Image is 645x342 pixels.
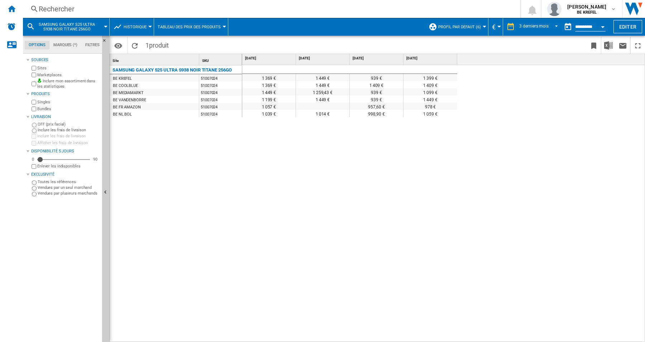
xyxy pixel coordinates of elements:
[149,41,169,49] span: produit
[38,127,99,133] label: Inclure les frais de livraison
[32,107,36,111] input: Bundles
[32,100,36,104] input: Singles
[547,2,562,16] img: profile.jpg
[37,156,90,163] md-slider: Disponibilité
[38,191,99,196] label: Vendues par plusieurs marchands
[561,20,575,34] button: md-calendar
[350,74,403,81] div: 939 €
[32,123,37,127] input: OFF (prix facial)
[405,54,457,63] div: [DATE]
[438,18,484,36] button: Profil par défaut (6)
[297,54,349,63] div: [DATE]
[351,54,403,63] div: [DATE]
[31,148,99,154] div: Disponibilité 5 Jours
[201,54,242,65] div: SKU Sort None
[245,56,294,61] span: [DATE]
[403,81,457,88] div: 1 409 €
[113,89,144,97] div: BE MEDIAMARKT
[296,88,349,96] div: 1 259,43 €
[567,3,606,10] span: [PERSON_NAME]
[38,122,99,127] label: OFF (prix facial)
[403,96,457,103] div: 1 449 €
[353,56,402,61] span: [DATE]
[350,81,403,88] div: 1 409 €
[111,39,125,52] button: Options
[142,37,172,52] span: 1
[37,133,99,139] label: Inclure les frais de livraison
[111,54,199,65] div: Site Sort None
[199,89,242,96] div: 51007024
[429,18,484,36] div: Profil par défaut (6)
[31,114,99,120] div: Livraison
[158,25,221,29] span: Tableau des prix des produits
[199,110,242,117] div: 51007024
[37,140,99,146] label: Afficher les frais de livraison
[38,18,103,36] button: SAMSUNG GALAXY S25 ULTRA S938 NOIR TITANE 256GO
[244,54,296,63] div: [DATE]
[158,18,224,36] button: Tableau des prix des produits
[199,82,242,89] div: 51007024
[296,96,349,103] div: 1 449 €
[601,37,616,54] button: Télécharger au format Excel
[38,22,96,31] span: SAMSUNG GALAXY S25 ULTRA S938 NOIR TITANE 256GO
[492,23,496,31] span: €
[37,163,99,169] label: Enlever les indisponibles
[113,104,141,111] div: BE FR AMAZON
[492,18,499,36] button: €
[406,56,456,61] span: [DATE]
[403,88,457,96] div: 1 099 €
[604,41,613,50] img: excel-24x24.png
[242,110,296,117] div: 1 039 €
[242,88,296,96] div: 1 449 €
[113,82,138,89] div: BE COOLBLUE
[32,66,36,70] input: Sites
[113,75,132,82] div: BE KREFEL
[519,21,561,33] md-select: REPORTS.WIZARD.STEPS.REPORT.STEPS.REPORT_OPTIONS.PERIOD: 3 derniers mois
[296,81,349,88] div: 1 449 €
[37,78,42,83] img: mysite-bg-18x18.png
[111,54,199,65] div: Sort None
[199,96,242,103] div: 51007024
[38,179,99,185] label: Toutes les références
[113,97,146,104] div: BE VANDENBORRE
[242,96,296,103] div: 1 199 €
[32,128,37,133] input: Inclure les frais de livraison
[403,110,457,117] div: 1 059 €
[124,25,147,29] span: Historique
[32,134,36,139] input: Inclure les frais de livraison
[49,41,81,49] md-tab-item: Marques (*)
[613,20,642,33] button: Editer
[201,54,242,65] div: Sort None
[113,59,119,63] span: Site
[37,78,99,89] label: Inclure mon assortiment dans les statistiques
[91,157,99,162] div: 90
[488,18,503,36] md-menu: Currency
[32,73,36,77] input: Marketplaces
[38,185,99,190] label: Vendues par un seul marchand
[519,24,549,29] div: 3 derniers mois
[296,110,349,117] div: 1 014 €
[32,164,36,169] input: Afficher les frais de livraison
[37,65,99,71] label: Sites
[403,103,457,110] div: 978 €
[350,88,403,96] div: 939 €
[199,103,242,110] div: 51007024
[39,4,502,14] div: Rechercher
[577,10,597,15] b: BE KREFEL
[32,79,36,88] input: Inclure mon assortiment dans les statistiques
[350,96,403,103] div: 939 €
[296,74,349,81] div: 1 449 €
[37,106,99,112] label: Bundles
[242,81,296,88] div: 1 369 €
[113,66,232,74] div: SAMSUNG GALAXY S25 ULTRA S938 NOIR TITANE 256GO
[350,110,403,117] div: 998,90 €
[32,141,36,146] input: Afficher les frais de livraison
[596,19,609,32] button: Open calendar
[113,111,132,118] div: BE NL BOL
[81,41,104,49] md-tab-item: Filtres
[32,186,37,191] input: Vendues par un seul marchand
[25,41,49,49] md-tab-item: Options
[31,91,99,97] div: Produits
